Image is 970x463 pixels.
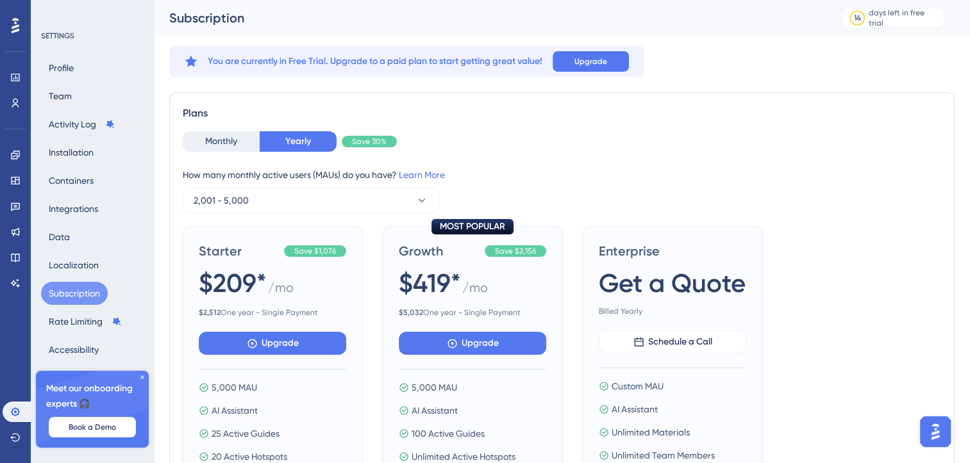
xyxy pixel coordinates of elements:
span: Meet our onboarding experts 🎧 [46,381,138,412]
span: / mo [462,279,488,302]
span: Book a Demo [69,422,116,432]
span: 5,000 MAU [412,380,457,395]
button: Upgrade [199,332,346,355]
button: Accessibility [41,338,106,361]
div: SETTINGS [41,31,145,41]
button: Upgrade [399,332,546,355]
span: 5,000 MAU [212,380,257,395]
span: You are currently in Free Trial. Upgrade to a paid plan to start getting great value! [208,54,542,69]
span: Upgrade [574,56,607,67]
b: $ 5,032 [399,308,423,317]
button: 2,001 - 5,000 [183,188,439,213]
span: Starter [199,242,279,260]
span: Upgrade [462,336,499,351]
span: Schedule a Call [648,334,712,350]
span: Save $1,076 [294,246,336,256]
span: Unlimited Team Members [612,448,715,463]
div: Plans [183,106,941,121]
iframe: UserGuiding AI Assistant Launcher [916,412,955,451]
button: Rate Limiting [41,310,130,333]
div: How many monthly active users (MAUs) do you have? [183,167,941,183]
button: Subscription [41,282,108,305]
span: Custom MAU [612,378,664,394]
button: Integrations [41,197,106,220]
div: MOST POPULAR [431,219,514,234]
a: Learn More [399,170,445,180]
button: Schedule a Call [599,330,746,353]
span: Enterprise [599,242,746,260]
button: Containers [41,169,101,192]
span: AI Assistant [612,402,658,417]
button: Upgrade [553,51,629,72]
span: $209* [199,265,267,301]
span: One year - Single Payment [399,307,546,318]
span: One year - Single Payment [199,307,346,318]
span: Get a Quote [599,265,746,301]
button: Activity Log [41,113,123,136]
button: Data [41,225,78,248]
span: 2,001 - 5,000 [194,193,249,208]
span: AI Assistant [412,403,458,418]
button: Localization [41,254,106,277]
button: Yearly [260,131,337,152]
span: Upgrade [262,336,299,351]
button: Installation [41,141,101,164]
button: Book a Demo [49,417,136,437]
span: Growth [399,242,480,260]
span: Billed Yearly [599,306,746,316]
span: AI Assistant [212,403,258,418]
span: / mo [268,279,294,302]
span: 25 Active Guides [212,426,280,441]
div: 14 [854,13,861,23]
span: Unlimited Materials [612,425,690,440]
div: days left in free trial [869,8,940,28]
div: Subscription [169,9,810,27]
button: Monthly [183,131,260,152]
span: Save $2,156 [495,246,536,256]
button: Team [41,85,79,108]
b: $ 2,512 [199,308,221,317]
span: $419* [399,265,461,301]
span: Save 30% [352,136,387,147]
span: 100 Active Guides [412,426,485,441]
button: Profile [41,56,81,79]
